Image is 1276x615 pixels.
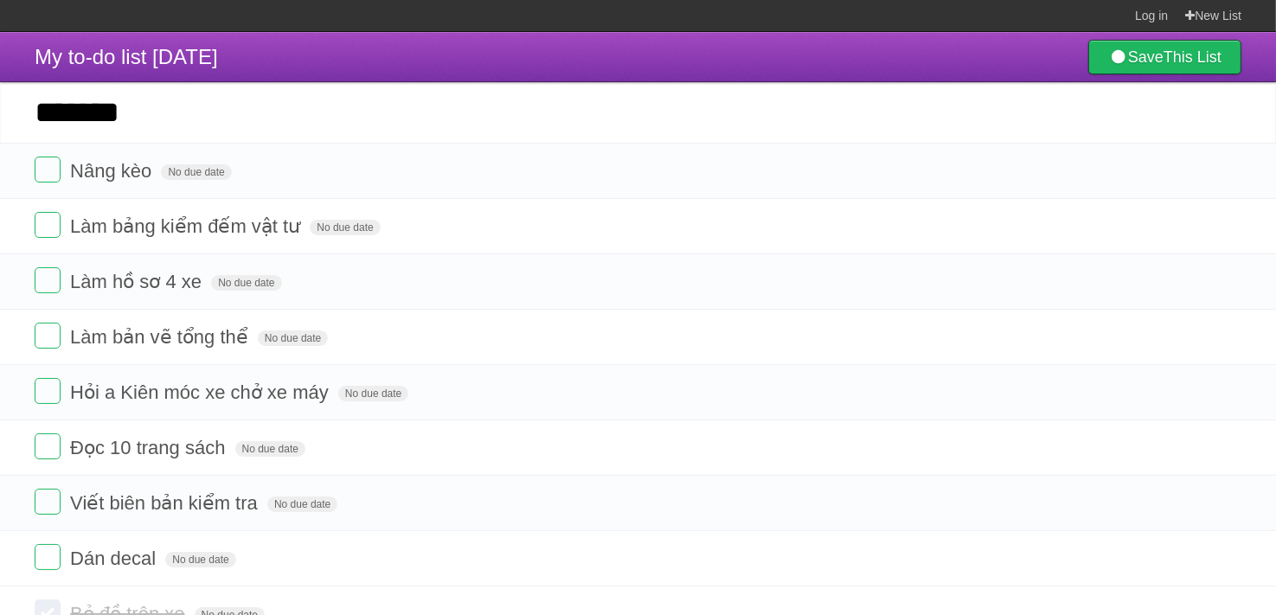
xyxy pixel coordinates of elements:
span: No due date [338,386,408,401]
label: Done [35,323,61,349]
span: Làm bảng kiểm đếm vật tư [70,215,305,237]
label: Done [35,489,61,515]
span: No due date [235,441,305,457]
b: This List [1164,48,1221,66]
span: Dán decal [70,548,160,569]
span: Làm bản vẽ tổng thể [70,326,253,348]
span: No due date [161,164,231,180]
label: Done [35,157,61,183]
span: No due date [258,330,328,346]
span: Viết biên bản kiểm tra [70,492,262,514]
label: Done [35,267,61,293]
label: Done [35,433,61,459]
span: No due date [165,552,235,567]
span: Đọc 10 trang sách [70,437,229,458]
span: No due date [267,496,337,512]
span: My to-do list [DATE] [35,45,218,68]
span: Nâng kèo [70,160,156,182]
span: No due date [310,220,380,235]
label: Done [35,212,61,238]
label: Done [35,378,61,404]
a: SaveThis List [1088,40,1241,74]
span: Làm hồ sơ 4 xe [70,271,206,292]
span: Hỏi a Kiên móc xe chở xe máy [70,381,333,403]
span: No due date [211,275,281,291]
label: Done [35,544,61,570]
